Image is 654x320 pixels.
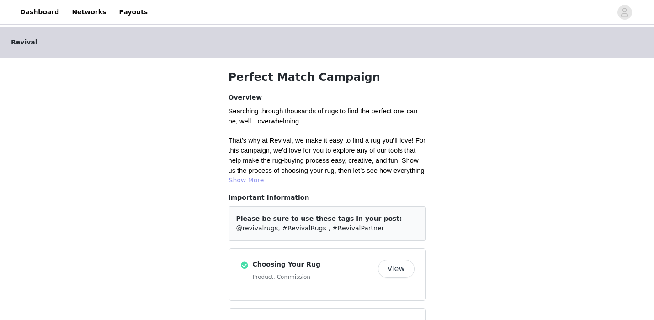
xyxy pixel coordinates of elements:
a: Networks [66,2,112,22]
span: Searching through thousands of rugs to find the perfect one can be, well—overwhelming. [229,107,420,125]
button: Show More [229,175,265,186]
h5: Product, Commission [253,273,374,281]
span: @revivalrugs, #RevivalRugs , #RevivalPartner [236,224,384,232]
span: Revival [11,37,37,47]
button: View [378,260,415,278]
a: Payouts [113,2,153,22]
span: Please be sure to use these tags in your post: [236,215,402,222]
div: Choosing Your Rug [229,248,426,301]
span: That’s why at Revival, we make it easy to find a rug you’ll love! For this campaign, we’d love fo... [229,137,428,184]
p: Important Information [229,193,426,203]
h4: Choosing Your Rug [253,260,374,269]
h1: Perfect Match Campaign [229,69,426,85]
a: Dashboard [15,2,64,22]
div: avatar [620,5,629,20]
h4: Overview [229,93,426,102]
a: View [378,266,415,272]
